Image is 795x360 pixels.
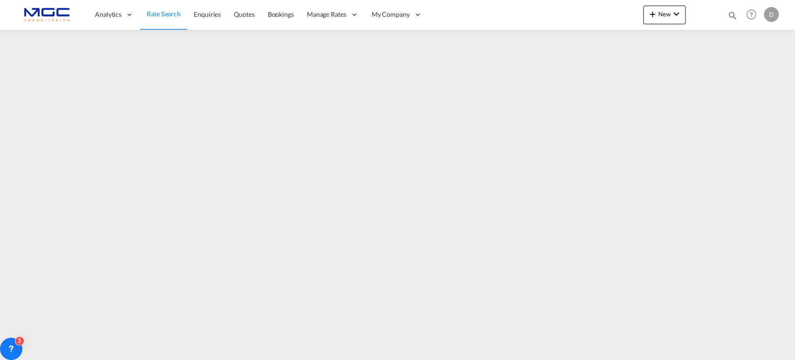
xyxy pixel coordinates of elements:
[743,7,759,22] span: Help
[234,10,254,18] span: Quotes
[95,10,122,19] span: Analytics
[307,10,347,19] span: Manage Rates
[764,7,779,22] div: D
[743,7,764,23] div: Help
[647,10,682,18] span: New
[643,6,686,24] button: icon-plus 400-fgNewicon-chevron-down
[268,10,294,18] span: Bookings
[372,10,410,19] span: My Company
[194,10,221,18] span: Enquiries
[14,4,77,25] img: 92835000d1c111ee8b33af35afdd26c7.png
[647,8,658,20] md-icon: icon-plus 400-fg
[147,10,181,18] span: Rate Search
[727,10,738,24] div: icon-magnify
[671,8,682,20] md-icon: icon-chevron-down
[727,10,738,21] md-icon: icon-magnify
